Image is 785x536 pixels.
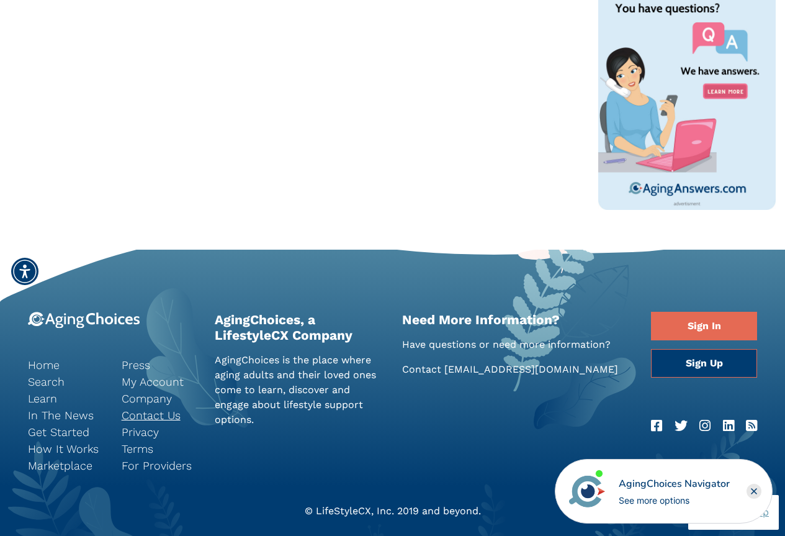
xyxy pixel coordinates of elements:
[122,440,197,457] a: Terms
[122,424,197,440] a: Privacy
[651,349,757,378] a: Sign Up
[28,424,103,440] a: Get Started
[122,407,197,424] a: Contact Us
[28,457,103,474] a: Marketplace
[122,357,197,373] a: Press
[28,357,103,373] a: Home
[28,390,103,407] a: Learn
[215,353,383,427] p: AgingChoices is the place where aging adults and their loved ones come to learn, discover and eng...
[28,373,103,390] a: Search
[675,416,688,436] a: Twitter
[747,484,761,499] div: Close
[619,494,730,507] div: See more options
[122,457,197,474] a: For Providers
[11,258,38,285] div: Accessibility Menu
[215,312,383,343] h2: AgingChoices, a LifestyleCX Company
[19,504,766,519] div: © LifeStyleCX, Inc. 2019 and beyond.
[402,312,633,327] h2: Need More Information?
[723,416,734,436] a: LinkedIn
[28,312,140,329] img: 9-logo.svg
[746,416,757,436] a: RSS Feed
[444,363,618,375] a: [EMAIL_ADDRESS][DOMAIN_NAME]
[28,440,103,457] a: How It Works
[651,416,662,436] a: Facebook
[402,337,633,352] p: Have questions or need more information?
[619,476,730,491] div: AgingChoices Navigator
[28,407,103,424] a: In The News
[122,373,197,390] a: My Account
[651,312,757,340] a: Sign In
[122,390,197,407] a: Company
[699,416,711,436] a: Instagram
[402,362,633,377] p: Contact
[566,470,608,512] img: avatar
